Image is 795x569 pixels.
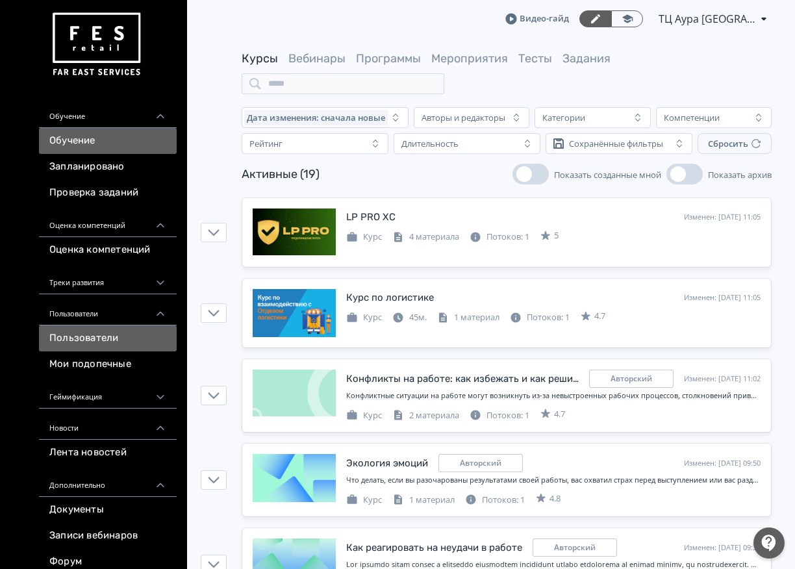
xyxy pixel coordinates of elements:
div: Обучение [39,97,177,128]
button: Рейтинг [242,133,388,154]
div: Активные (19) [242,166,320,183]
a: Записи вебинаров [39,523,177,549]
div: Оценка компетенций [39,206,177,237]
div: Категории [542,112,585,123]
div: Длительность [401,138,459,149]
button: Сбросить [698,133,772,154]
div: Изменен: [DATE] 11:05 [684,212,761,223]
div: copyright [533,538,617,557]
a: Обучение [39,128,177,154]
a: Тесты [518,51,552,66]
div: Компетенции [664,112,720,123]
div: 1 материал [437,311,499,324]
div: Новости [39,409,177,440]
a: Переключиться в режим ученика [611,10,643,27]
div: Сохранённые фильтры [569,138,663,149]
div: Экология эмоций [346,456,428,471]
div: Треки развития [39,263,177,294]
img: https://files.teachbase.ru/system/account/57463/logo/medium-936fc5084dd2c598f50a98b9cbe0469a.png [49,8,143,81]
span: Показать созданные мной [554,169,661,181]
span: 4.7 [594,310,605,323]
a: Мои подопечные [39,351,177,377]
div: Изменен: [DATE] 09:36 [684,542,761,553]
span: 4.7 [554,408,565,421]
button: Дата изменения: сначала новые [242,107,409,128]
div: Изменен: [DATE] 11:02 [684,373,761,385]
span: 45м. [409,311,427,323]
div: Рейтинг [249,138,283,149]
div: Изменен: [DATE] 09:50 [684,458,761,469]
span: 5 [554,229,559,242]
a: Видео-гайд [505,12,569,25]
div: Курс [346,231,382,244]
div: Потоков: 1 [470,231,529,244]
span: 4.8 [549,492,561,505]
a: Оценка компетенций [39,237,177,263]
button: Длительность [394,133,540,154]
a: Мероприятия [431,51,508,66]
div: Конфликты на работе: как избежать и как решить [346,372,579,386]
span: ТЦ Аура Ярославль ХС 6112131 [659,11,756,27]
div: LP PRO ХС [346,210,396,225]
div: Потоков: 1 [470,409,529,422]
div: Геймификация [39,377,177,409]
div: Курс по логистике [346,290,434,305]
a: Пользователи [39,325,177,351]
a: Проверка заданий [39,180,177,206]
a: Задания [562,51,611,66]
span: Показать архив [708,169,772,181]
button: Авторы и редакторы [414,107,529,128]
div: 1 материал [392,494,455,507]
a: Запланировано [39,154,177,180]
div: copyright [589,370,674,388]
div: Конфликтные ситуации на работе могут возникнуть из-за невыстроенных рабочих процессов, столкновен... [346,390,761,401]
div: 4 материала [392,231,459,244]
button: Категории [535,107,650,128]
a: Курсы [242,51,278,66]
div: copyright [438,454,523,472]
div: 2 материала [392,409,459,422]
div: Потоков: 1 [465,494,525,507]
div: Потоков: 1 [510,311,570,324]
div: Пользователи [39,294,177,325]
div: Как реагировать на неудачи в работе [346,540,522,555]
div: Курс [346,311,382,324]
a: Документы [39,497,177,523]
div: Курс [346,409,382,422]
div: Изменен: [DATE] 11:05 [684,292,761,303]
button: Компетенции [656,107,772,128]
div: Курс [346,494,382,507]
a: Вебинары [288,51,346,66]
div: Авторы и редакторы [422,112,505,123]
button: Сохранённые фильтры [546,133,692,154]
a: Лента новостей [39,440,177,466]
div: Дополнительно [39,466,177,497]
div: Что делать, если вы разочарованы результатами своей работы, вас охватил страх перед выступлением ... [346,475,761,486]
span: Дата изменения: сначала новые [247,112,385,123]
a: Программы [356,51,421,66]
